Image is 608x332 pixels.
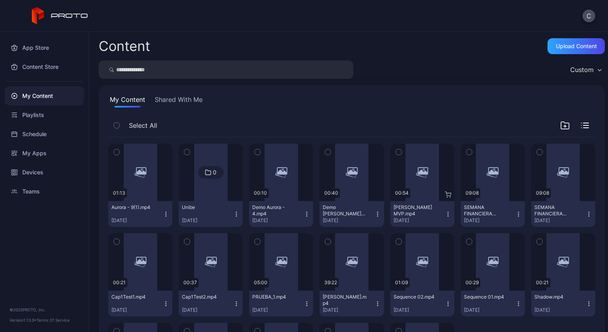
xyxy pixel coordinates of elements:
div: Sequence 01.mp4 [464,294,508,300]
div: SEMANA FINANCIERA 4K_2.mp4 [464,204,508,217]
button: C [583,10,595,22]
a: App Store [5,38,84,57]
div: Sequence 02.mp4 [394,294,437,300]
div: © 2025 PROTO, Inc. [10,307,79,313]
a: Content Store [5,57,84,76]
div: [DATE] [464,217,515,224]
div: [DATE] [182,217,233,224]
button: Cap1Test2.mp4[DATE] [179,291,243,316]
div: Shadow.mp4 [534,294,578,300]
a: Devices [5,163,84,182]
button: SEMANA FINANCIERA 4K_2.mp4[DATE] [461,201,525,227]
div: Cap1Test1.mp4 [111,294,155,300]
button: Shared With Me [153,95,204,107]
button: [PERSON_NAME].mp4[DATE] [320,291,384,316]
div: Unibe [182,204,226,211]
div: SEMANA FINANCIERA 4K.mp4 [534,204,578,217]
div: [DATE] [534,307,586,313]
div: Demo Aurora doctora HD.mp4 [323,204,366,217]
div: [DATE] [252,307,304,313]
div: 0 [213,169,216,176]
button: Sequence 02.mp4[DATE] [390,291,454,316]
div: [DATE] [464,307,515,313]
a: Playlists [5,105,84,125]
button: Cap1Test1.mp4[DATE] [108,291,172,316]
div: [DATE] [111,307,163,313]
div: Aurora - 9(1).mp4 [111,204,155,211]
a: Teams [5,182,84,201]
span: Version 1.13.0 • [10,318,37,322]
a: Terms Of Service [37,318,70,322]
div: [DATE] [111,217,163,224]
div: [DATE] [394,217,445,224]
button: Demo [PERSON_NAME] HD.mp4[DATE] [320,201,384,227]
div: Custom [570,66,594,74]
div: [DATE] [394,307,445,313]
div: [DATE] [182,307,233,313]
button: Aurora - 9(1).mp4[DATE] [108,201,172,227]
button: My Content [108,95,147,107]
button: [PERSON_NAME] MVP.mp4[DATE] [390,201,454,227]
button: Shadow.mp4[DATE] [531,291,595,316]
button: Demo Aurora - 4.mp4[DATE] [249,201,313,227]
div: Cap1Test2.mp4 [182,294,226,300]
div: [DATE] [323,217,374,224]
span: Select All [129,121,157,130]
div: Albert Pujols MVP.mp4 [394,204,437,217]
div: Eric Jimenez.mp4 [323,294,366,307]
div: Upload Content [556,43,597,49]
button: Upload Content [548,38,605,54]
button: SEMANA FINANCIERA 4K.mp4[DATE] [531,201,595,227]
button: Sequence 01.mp4[DATE] [461,291,525,316]
a: Schedule [5,125,84,144]
div: [DATE] [323,307,374,313]
a: My Apps [5,144,84,163]
div: [DATE] [252,217,304,224]
button: Custom [566,61,605,79]
div: Demo Aurora - 4.mp4 [252,204,296,217]
a: My Content [5,86,84,105]
div: [DATE] [534,217,586,224]
div: Content [99,39,150,53]
div: PRUEBA_1.mp4 [252,294,296,300]
button: PRUEBA_1.mp4[DATE] [249,291,313,316]
button: Unibe[DATE] [179,201,243,227]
